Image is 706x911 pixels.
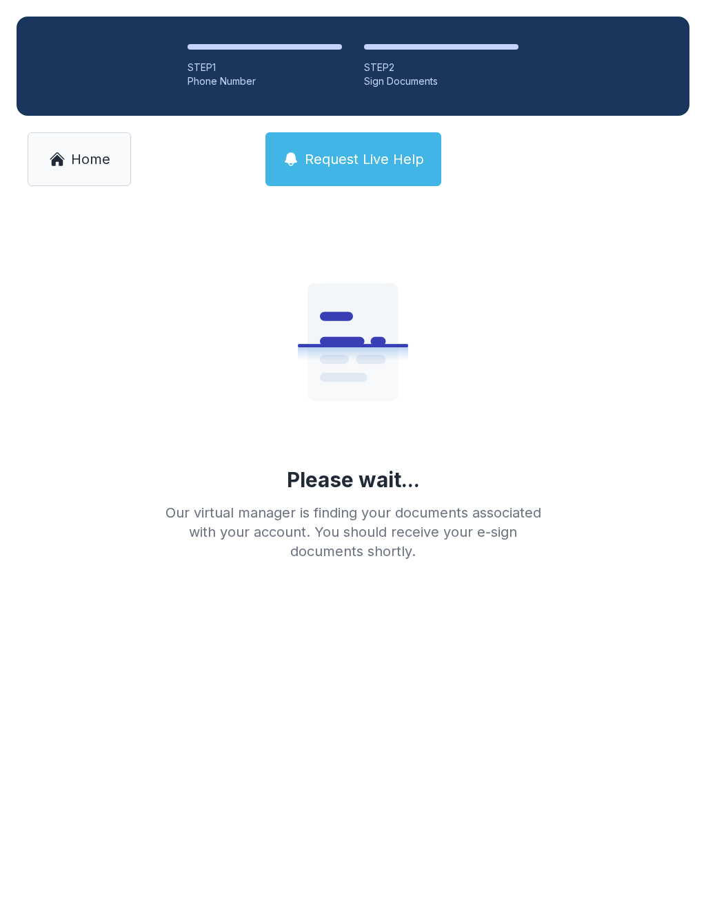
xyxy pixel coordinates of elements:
div: Sign Documents [364,74,518,88]
span: Request Live Help [305,150,424,169]
span: Home [71,150,110,169]
div: Please wait... [287,467,420,492]
div: Our virtual manager is finding your documents associated with your account. You should receive yo... [154,503,552,561]
div: STEP 1 [188,61,342,74]
div: STEP 2 [364,61,518,74]
div: Phone Number [188,74,342,88]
